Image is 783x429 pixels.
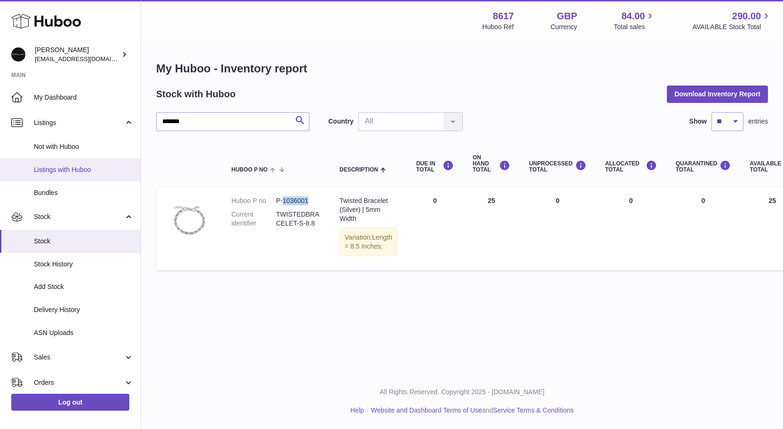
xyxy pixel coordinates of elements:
div: Huboo Ref [482,23,514,31]
span: Stock [34,212,124,221]
span: entries [748,117,768,126]
div: Variation: [340,228,397,256]
div: ALLOCATED Total [605,160,657,173]
span: AVAILABLE Stock Total [692,23,772,31]
button: Download Inventory Report [667,86,768,102]
label: Show [689,117,707,126]
h1: My Huboo - Inventory report [156,61,768,76]
dd: TWISTEDBRACELET-S-8.8 [276,210,321,228]
a: Help [350,406,364,414]
span: Huboo P no [231,167,268,173]
td: 0 [520,187,596,270]
span: Delivery History [34,305,134,314]
span: Bundles [34,188,134,197]
span: 84.00 [621,10,645,23]
div: DUE IN TOTAL [416,160,454,173]
span: [EMAIL_ADDRESS][DOMAIN_NAME] [35,55,138,62]
span: 0 [702,197,705,204]
span: Listings [34,118,124,127]
div: Currency [551,23,577,31]
dt: Current identifier [231,210,276,228]
a: Service Terms & Conditions [493,406,574,414]
h2: Stock with Huboo [156,88,236,101]
strong: 8617 [493,10,514,23]
a: Website and Dashboard Terms of Use [371,406,482,414]
span: 290.00 [732,10,761,23]
td: 25 [463,187,520,270]
p: All Rights Reserved. Copyright 2025 - [DOMAIN_NAME] [149,388,775,397]
span: Length = 8.5 Inches; [345,234,392,250]
dt: Huboo P no [231,196,276,205]
li: and [368,406,574,415]
span: Sales [34,353,124,362]
span: Stock [34,237,134,246]
img: product image [166,196,213,243]
td: 0 [407,187,463,270]
div: [PERSON_NAME] [35,46,119,63]
span: Description [340,167,378,173]
span: Listings with Huboo [34,165,134,174]
span: Stock History [34,260,134,269]
span: Orders [34,378,124,387]
span: Add Stock [34,282,134,291]
div: Twisted Bracelet (Silver) | 5mm Width [340,196,397,223]
a: 84.00 Total sales [614,10,656,31]
td: 0 [596,187,666,270]
strong: GBP [557,10,577,23]
dd: P-1036001 [276,196,321,205]
a: Log out [11,394,129,411]
span: Total sales [614,23,656,31]
div: ON HAND Total [473,155,510,173]
label: Country [328,117,354,126]
div: QUARANTINED Total [676,160,731,173]
div: UNPROCESSED Total [529,160,586,173]
img: hello@alfredco.com [11,47,25,62]
span: ASN Uploads [34,328,134,337]
span: My Dashboard [34,93,134,102]
span: Not with Huboo [34,142,134,151]
a: 290.00 AVAILABLE Stock Total [692,10,772,31]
